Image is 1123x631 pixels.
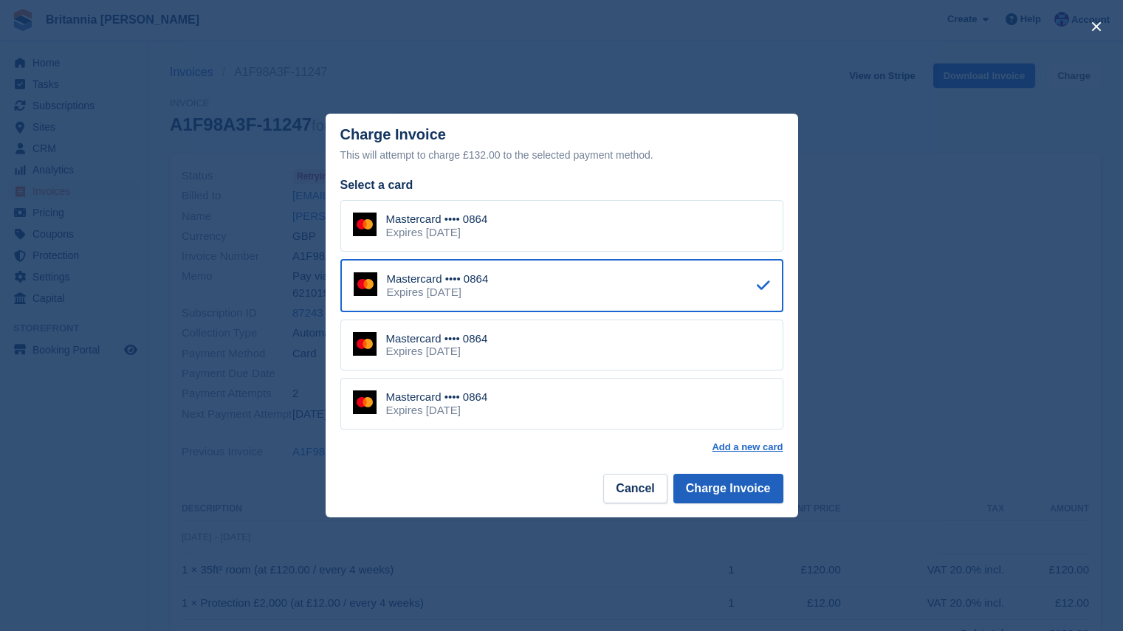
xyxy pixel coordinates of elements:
[1085,15,1108,38] button: close
[386,213,488,226] div: Mastercard •••• 0864
[712,441,783,453] a: Add a new card
[387,272,489,286] div: Mastercard •••• 0864
[340,146,783,164] div: This will attempt to charge £132.00 to the selected payment method.
[673,474,783,503] button: Charge Invoice
[386,404,488,417] div: Expires [DATE]
[353,332,377,356] img: Mastercard Logo
[353,390,377,414] img: Mastercard Logo
[387,286,489,299] div: Expires [DATE]
[340,126,783,164] div: Charge Invoice
[603,474,667,503] button: Cancel
[340,176,783,194] div: Select a card
[386,345,488,358] div: Expires [DATE]
[386,390,488,404] div: Mastercard •••• 0864
[353,213,377,236] img: Mastercard Logo
[386,226,488,239] div: Expires [DATE]
[386,332,488,345] div: Mastercard •••• 0864
[354,272,377,296] img: Mastercard Logo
